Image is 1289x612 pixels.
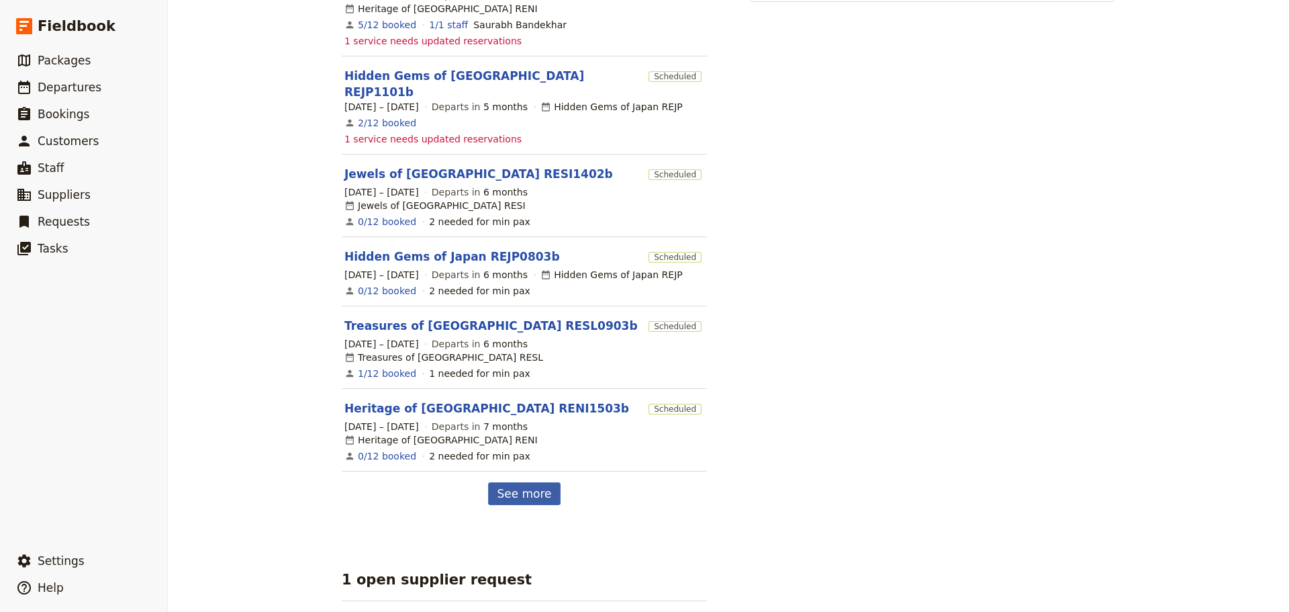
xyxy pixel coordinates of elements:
[38,215,90,228] span: Requests
[344,433,538,447] div: Heritage of [GEOGRAPHIC_DATA] RENI
[344,100,419,114] span: [DATE] – [DATE]
[358,116,416,130] a: View the bookings for this departure
[483,101,528,112] span: 5 months
[429,18,468,32] a: 1/1 staff
[38,134,99,148] span: Customers
[432,100,528,114] span: Departs in
[649,252,702,263] span: Scheduled
[38,81,101,94] span: Departures
[342,570,532,590] h2: 1 open supplier request
[483,421,528,432] span: 7 months
[344,420,419,433] span: [DATE] – [DATE]
[38,242,68,255] span: Tasks
[649,169,702,180] span: Scheduled
[344,199,526,212] div: Jewels of [GEOGRAPHIC_DATA] RESI
[38,554,85,568] span: Settings
[432,268,528,281] span: Departs in
[429,284,530,298] div: 2 needed for min pax
[429,215,530,228] div: 2 needed for min pax
[344,68,643,100] a: Hidden Gems of [GEOGRAPHIC_DATA] REJP1101b
[344,318,638,334] a: Treasures of [GEOGRAPHIC_DATA] RESL0903b
[358,215,416,228] a: View the bookings for this departure
[540,100,683,114] div: Hidden Gems of Japan REJP
[344,185,419,199] span: [DATE] – [DATE]
[483,187,528,198] span: 6 months
[429,449,530,463] div: 2 needed for min pax
[358,449,416,463] a: View the bookings for this departure
[38,107,89,121] span: Bookings
[432,185,528,199] span: Departs in
[344,268,419,281] span: [DATE] – [DATE]
[344,132,522,146] span: 1 service needs updated reservations
[344,249,560,265] a: Hidden Gems of Japan REJP0803b
[38,54,91,67] span: Packages
[649,71,702,82] span: Scheduled
[38,161,64,175] span: Staff
[344,2,538,15] div: Heritage of [GEOGRAPHIC_DATA] RENI
[649,321,702,332] span: Scheduled
[344,400,629,417] a: Heritage of [GEOGRAPHIC_DATA] RENI1503b
[344,166,613,182] a: Jewels of [GEOGRAPHIC_DATA] RESI1402b
[429,367,530,380] div: 1 needed for min pax
[358,367,416,380] a: View the bookings for this departure
[344,337,419,351] span: [DATE] – [DATE]
[540,268,683,281] div: Hidden Gems of Japan REJP
[473,18,567,32] span: Saurabh Bandekhar
[432,420,528,433] span: Departs in
[483,269,528,280] span: 6 months
[483,339,528,349] span: 6 months
[38,581,64,595] span: Help
[344,351,543,364] div: Treasures of [GEOGRAPHIC_DATA] RESL
[358,284,416,298] a: View the bookings for this departure
[38,188,91,202] span: Suppliers
[38,16,115,36] span: Fieldbook
[488,482,560,505] a: See more
[649,404,702,414] span: Scheduled
[344,34,522,48] span: 1 service needs updated reservations
[358,18,416,32] a: View the bookings for this departure
[432,337,528,351] span: Departs in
